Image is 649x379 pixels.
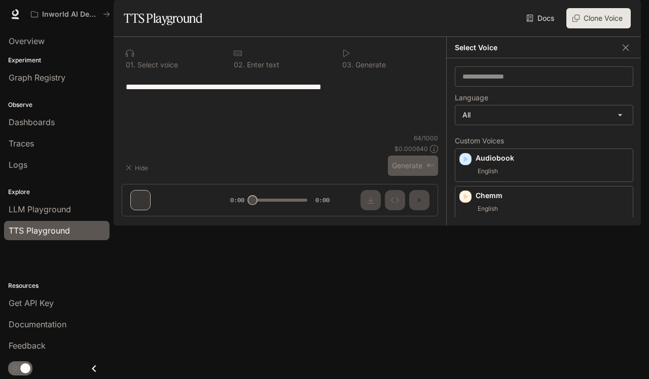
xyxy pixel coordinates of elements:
p: Audiobook [476,153,629,163]
span: English [476,203,500,215]
button: Hide [122,160,154,176]
p: Language [455,94,488,101]
p: 0 3 . [342,61,353,68]
p: Inworld AI Demos [42,10,99,19]
p: Custom Voices [455,137,633,144]
h1: TTS Playground [124,8,202,28]
p: 0 1 . [126,61,135,68]
button: All workspaces [26,4,115,24]
button: Clone Voice [566,8,631,28]
p: Chemm [476,191,629,201]
p: Select voice [135,61,178,68]
span: English [476,165,500,177]
p: Enter text [245,61,279,68]
p: 0 2 . [234,61,245,68]
div: All [455,105,633,125]
p: Generate [353,61,386,68]
a: Docs [524,8,558,28]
